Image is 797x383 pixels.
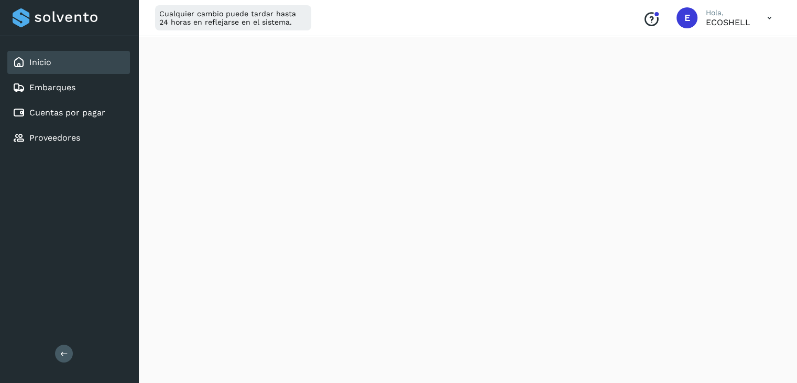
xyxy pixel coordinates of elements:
p: Hola, [706,8,750,17]
a: Inicio [29,57,51,67]
a: Proveedores [29,133,80,143]
a: Embarques [29,82,75,92]
div: Cualquier cambio puede tardar hasta 24 horas en reflejarse en el sistema. [155,5,311,30]
div: Inicio [7,51,130,74]
div: Cuentas por pagar [7,101,130,124]
a: Cuentas por pagar [29,108,105,118]
p: ECOSHELL [706,17,750,27]
div: Embarques [7,76,130,99]
div: Proveedores [7,126,130,150]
